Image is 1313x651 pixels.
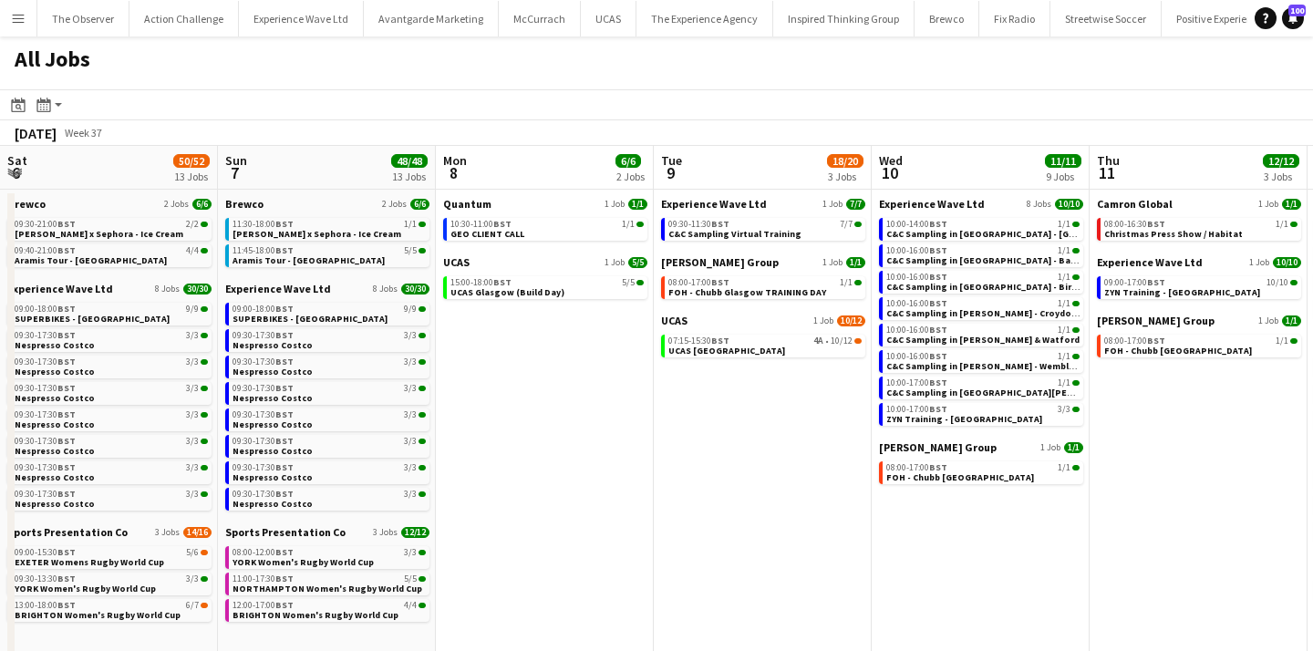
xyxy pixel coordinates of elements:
span: SUPERBIKES - Donington Park [15,313,170,325]
span: BST [929,271,947,283]
span: 3/3 [404,548,417,557]
span: 5/5 [404,574,417,584]
div: • [668,336,862,346]
span: Nespresso Costco [233,392,313,404]
span: 09:30-13:30 [15,574,76,584]
a: UCAS1 Job5/5 [443,255,647,269]
span: 1/1 [1058,299,1070,308]
span: Nespresso Costco [15,445,95,457]
a: 09:30-17:30BST3/3Nespresso Costco [15,488,208,509]
a: Experience Wave Ltd8 Jobs30/30 [7,282,212,295]
span: 4A [813,336,823,346]
a: 09:30-17:30BST3/3Nespresso Costco [233,408,426,429]
span: UCAS [443,255,470,269]
span: Sports Presentation Co [225,525,346,539]
span: BST [711,218,729,230]
span: 08:00-17:00 [668,278,729,287]
div: [PERSON_NAME] Group1 Job1/108:00-17:00BST1/1FOH - Chubb [GEOGRAPHIC_DATA] [879,440,1083,488]
span: BST [275,461,294,473]
span: BST [275,244,294,256]
span: BST [929,461,947,473]
span: 1/1 [1276,336,1288,346]
a: 15:00-18:00BST5/5UCAS Glasgow (Build Day) [450,276,644,297]
span: 09:00-18:00 [15,305,76,314]
a: UCAS1 Job10/12 [661,314,865,327]
span: 10:00-17:00 [886,378,947,387]
span: 2/2 [186,220,199,229]
a: 09:30-17:30BST3/3Nespresso Costco [233,461,426,482]
a: Brewco2 Jobs6/6 [225,197,429,211]
button: The Observer [37,1,129,36]
span: BST [57,218,76,230]
a: 09:30-17:30BST3/3Nespresso Costco [15,356,208,377]
span: BST [275,408,294,420]
span: 09:30-17:30 [15,490,76,499]
span: 10/10 [1055,199,1083,210]
span: YORK Women's Rugby World Cup [233,556,374,568]
a: 07:15-15:30BST4A•10/12UCAS [GEOGRAPHIC_DATA] [668,335,862,356]
span: 8 Jobs [373,284,398,294]
span: UCAS Glasgow [668,345,785,356]
a: 09:40-21:00BST4/4Aramis Tour - [GEOGRAPHIC_DATA] [15,244,208,265]
span: 3/3 [186,490,199,499]
span: 3/3 [186,410,199,419]
span: BST [493,276,512,288]
span: 10/12 [831,336,853,346]
a: Brewco2 Jobs6/6 [7,197,212,211]
span: Experience Wave Ltd [7,282,113,295]
span: BST [1147,218,1165,230]
span: 1/1 [628,199,647,210]
span: 1 Job [822,199,843,210]
a: 10:00-16:00BST1/1C&C Sampling in [GEOGRAPHIC_DATA] - Barking & Leighton [886,244,1080,265]
span: 09:30-17:30 [233,410,294,419]
span: 1/1 [840,278,853,287]
span: BST [57,303,76,315]
span: 1/1 [1064,442,1083,453]
span: BST [275,356,294,367]
button: Inspired Thinking Group [773,1,915,36]
span: Nespresso Costco [233,366,313,377]
div: Camron Global1 Job1/108:00-16:30BST1/1Christmas Press Show / Habitat [1097,197,1301,255]
a: 09:00-18:00BST9/9SUPERBIKES - [GEOGRAPHIC_DATA] [233,303,426,324]
span: 12/12 [401,527,429,538]
span: 10/10 [1273,257,1301,268]
a: [PERSON_NAME] Group1 Job1/1 [879,440,1083,454]
span: 1/1 [1058,273,1070,282]
span: 11:45-18:00 [233,246,294,255]
span: 1/1 [1282,315,1301,326]
span: BST [57,244,76,256]
span: 5/5 [628,257,647,268]
a: 08:00-17:00BST1/1FOH - Chubb [GEOGRAPHIC_DATA] [886,461,1080,482]
span: C&C Sampling Virtual Training [668,228,801,240]
a: 09:30-17:30BST3/3Nespresso Costco [15,382,208,403]
a: Sports Presentation Co3 Jobs12/12 [225,525,429,539]
span: 10:00-16:00 [886,325,947,335]
span: 1/1 [846,257,865,268]
span: Mace Group [879,440,997,454]
a: 11:45-18:00BST5/5Aramis Tour - [GEOGRAPHIC_DATA] [233,244,426,265]
span: 1/1 [1058,352,1070,361]
span: 1 Job [1258,199,1278,210]
div: Experience Wave Ltd8 Jobs10/1010:00-14:00BST1/1C&C Sampling in [GEOGRAPHIC_DATA] - [GEOGRAPHIC_DA... [879,197,1083,440]
a: 09:30-17:30BST3/3Nespresso Costco [233,356,426,377]
span: Nespresso Costco [233,418,313,430]
span: Nespresso Costco [15,471,95,483]
button: Streetwise Soccer [1050,1,1162,36]
span: 15:00-18:00 [450,278,512,287]
span: BST [929,244,947,256]
div: [PERSON_NAME] Group1 Job1/108:00-17:00BST1/1FOH - Chubb Glasgow TRAINING DAY [661,255,865,314]
span: 3/3 [404,437,417,446]
span: 09:30-17:30 [233,357,294,367]
span: 1/1 [622,220,635,229]
button: McCurrach [499,1,581,36]
a: 09:30-17:30BST3/3Nespresso Costco [233,329,426,350]
div: [PERSON_NAME] Group1 Job1/108:00-17:00BST1/1FOH - Chubb [GEOGRAPHIC_DATA] [1097,314,1301,361]
a: 08:00-17:00BST1/1FOH - Chubb Glasgow TRAINING DAY [668,276,862,297]
span: 09:00-17:00 [1104,278,1165,287]
a: 10:00-17:00BST1/1C&C Sampling in [GEOGRAPHIC_DATA][PERSON_NAME][GEOGRAPHIC_DATA] & [GEOGRAPHIC_DATA] [886,377,1080,398]
span: YORK Women's Rugby World Cup [15,583,156,594]
span: 10:00-16:00 [886,273,947,282]
a: 09:30-11:30BST7/7C&C Sampling Virtual Training [668,218,862,239]
span: UCAS [661,314,688,327]
span: 3/3 [186,384,199,393]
